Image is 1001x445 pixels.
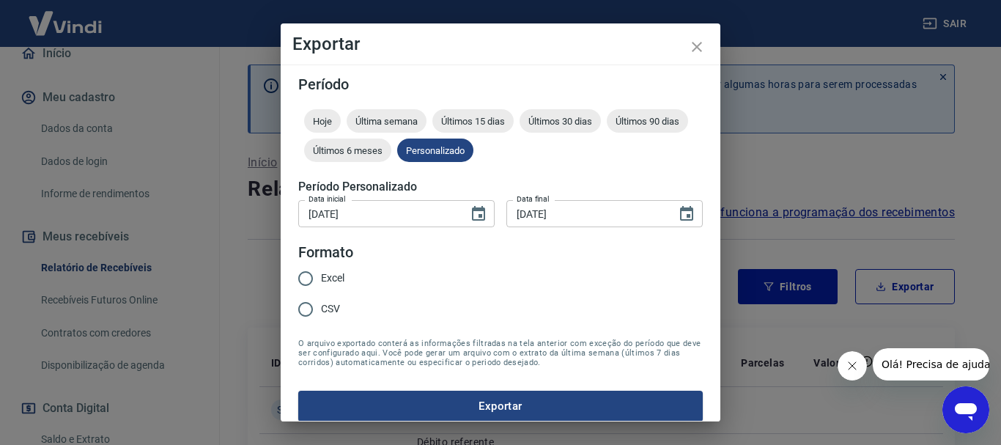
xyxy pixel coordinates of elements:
span: Olá! Precisa de ajuda? [9,10,123,22]
button: close [679,29,714,65]
span: Personalizado [397,145,473,156]
span: O arquivo exportado conterá as informações filtradas na tela anterior com exceção do período que ... [298,339,703,367]
div: Últimos 15 dias [432,109,514,133]
div: Hoje [304,109,341,133]
iframe: Botão para abrir a janela de mensagens [942,386,989,433]
span: CSV [321,301,340,317]
span: Última semana [347,116,426,127]
span: Hoje [304,116,341,127]
button: Exportar [298,391,703,422]
span: Últimos 90 dias [607,116,688,127]
input: DD/MM/YYYY [506,200,666,227]
div: Personalizado [397,139,473,162]
h5: Período Personalizado [298,180,703,194]
span: Últimos 15 dias [432,116,514,127]
label: Data final [517,194,550,205]
span: Últimos 30 dias [520,116,601,127]
label: Data inicial [309,194,346,205]
div: Últimos 30 dias [520,109,601,133]
legend: Formato [298,242,353,263]
h4: Exportar [292,35,709,53]
button: Choose date, selected date is 22 de set de 2025 [672,199,701,229]
span: Últimos 6 meses [304,145,391,156]
input: DD/MM/YYYY [298,200,458,227]
div: Última semana [347,109,426,133]
div: Últimos 90 dias [607,109,688,133]
span: Excel [321,271,344,286]
h5: Período [298,77,703,92]
button: Choose date, selected date is 22 de set de 2025 [464,199,493,229]
iframe: Mensagem da empresa [873,348,989,380]
div: Últimos 6 meses [304,139,391,162]
iframe: Fechar mensagem [838,351,867,380]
